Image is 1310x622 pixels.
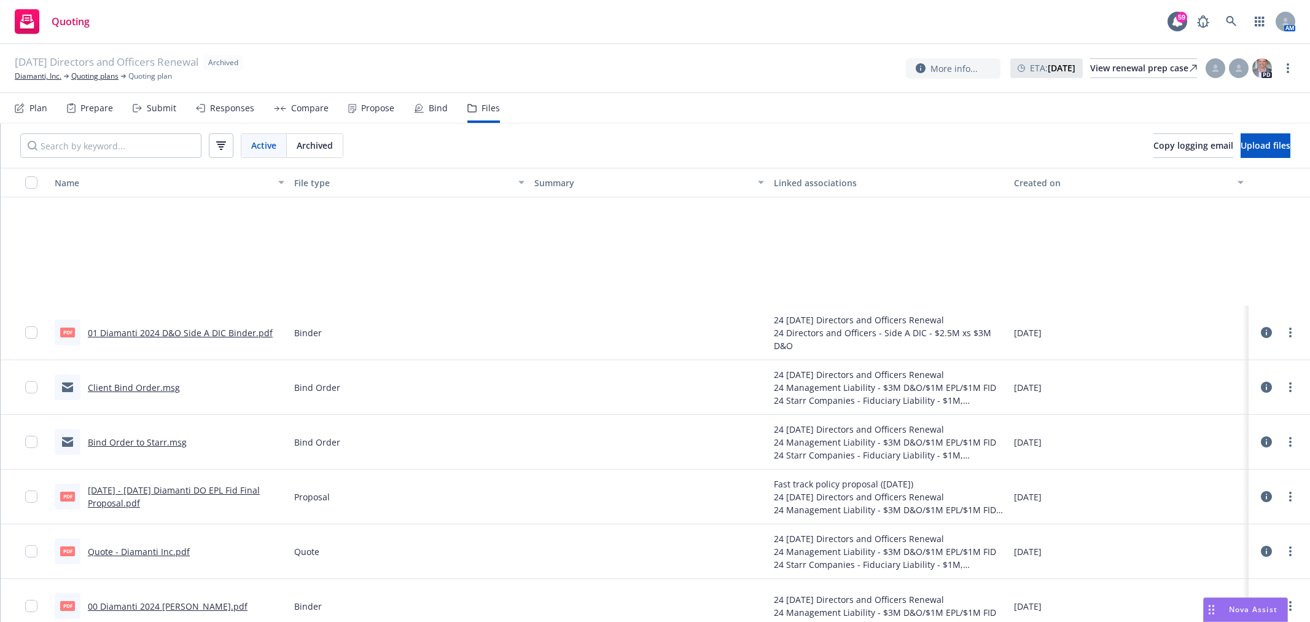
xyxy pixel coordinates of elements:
[50,168,289,197] button: Name
[1014,381,1042,394] span: [DATE]
[88,327,273,339] a: 01 Diamanti 2024 D&O Side A DIC Binder.pdf
[1247,9,1272,34] a: Switch app
[529,168,769,197] button: Summary
[55,176,271,189] div: Name
[1252,58,1272,78] img: photo
[1014,436,1042,449] span: [DATE]
[1241,133,1290,158] button: Upload files
[774,503,1004,516] div: 24 Management Liability - $3M D&O/$1M EPL/$1M FID
[1153,133,1233,158] button: Copy logging email
[71,71,119,82] a: Quoting plans
[1014,600,1042,613] span: [DATE]
[482,103,500,113] div: Files
[1219,9,1244,34] a: Search
[429,103,448,113] div: Bind
[20,133,201,158] input: Search by keyword...
[361,103,394,113] div: Propose
[774,394,1004,407] div: 24 Starr Companies - Fiduciary Liability - $1M, Employment Practices Liability - $1M, Directors a...
[1229,604,1277,615] span: Nova Assist
[774,176,1004,189] div: Linked associations
[29,103,47,113] div: Plan
[774,368,1004,381] div: 24 [DATE] Directors and Officers Renewal
[297,139,333,152] span: Archived
[25,176,37,189] input: Select all
[88,600,248,612] a: 00 Diamanti 2024 [PERSON_NAME].pdf
[25,490,37,503] input: Toggle Row Selected
[294,545,319,558] span: Quote
[1030,61,1075,74] span: ETA :
[774,558,1004,571] div: 24 Starr Companies - Fiduciary Liability - $1M, Employment Practices Liability - $1M, Directors a...
[534,176,751,189] div: Summary
[289,168,529,197] button: File type
[60,546,75,556] span: pdf
[1283,599,1298,613] a: more
[774,606,996,619] div: 24 Management Liability - $3M D&O/$1M EPL/$1M FID
[1014,490,1042,503] span: [DATE]
[60,492,75,501] span: pdf
[294,326,322,339] span: Binder
[60,601,75,610] span: pdf
[1281,61,1295,76] a: more
[774,326,1004,352] div: 24 Directors and Officers - Side A DIC - $2.5M xs $3M D&O
[210,103,254,113] div: Responses
[774,436,1004,449] div: 24 Management Liability - $3M D&O/$1M EPL/$1M FID
[1090,58,1197,78] a: View renewal prep case
[88,484,260,509] a: [DATE] - [DATE] Diamanti DO EPL Fid Final Proposal.pdf
[25,326,37,339] input: Toggle Row Selected
[1048,62,1075,74] strong: [DATE]
[25,381,37,393] input: Toggle Row Selected
[208,57,238,68] span: Archived
[1283,325,1298,340] a: more
[15,71,61,82] a: Diamanti, Inc.
[774,381,1004,394] div: 24 Management Liability - $3M D&O/$1M EPL/$1M FID
[294,176,510,189] div: File type
[769,168,1008,197] button: Linked associations
[1090,59,1197,77] div: View renewal prep case
[294,490,330,503] span: Proposal
[1241,140,1290,151] span: Upload files
[774,532,1004,545] div: 24 [DATE] Directors and Officers Renewal
[774,490,1004,503] div: 24 [DATE] Directors and Officers Renewal
[294,600,322,613] span: Binder
[1283,380,1298,395] a: more
[774,545,1004,558] div: 24 Management Liability - $3M D&O/$1M EPL/$1M FID
[930,62,978,75] span: More info...
[774,423,1004,436] div: 24 [DATE] Directors and Officers Renewal
[774,593,996,606] div: 24 [DATE] Directors and Officers Renewal
[60,328,75,337] span: pdf
[1176,12,1187,23] div: 59
[25,436,37,448] input: Toggle Row Selected
[294,381,340,394] span: Bind Order
[1014,326,1042,339] span: [DATE]
[1204,598,1219,621] div: Drag to move
[1283,489,1298,504] a: more
[88,436,187,448] a: Bind Order to Starr.msg
[1014,176,1230,189] div: Created on
[774,478,1004,490] div: Fast track policy proposal ([DATE])
[1009,168,1249,197] button: Created on
[88,382,180,393] a: Client Bind Order.msg
[1283,435,1298,449] a: more
[128,71,172,82] span: Quoting plan
[1191,9,1215,34] a: Report a Bug
[906,58,1000,79] button: More info...
[25,545,37,557] input: Toggle Row Selected
[52,17,90,26] span: Quoting
[1153,140,1233,151] span: Copy logging email
[15,55,198,71] span: [DATE] Directors and Officers Renewal
[10,4,95,39] a: Quoting
[774,449,1004,462] div: 24 Starr Companies - Fiduciary Liability - $1M, Employment Practices Liability - $1M, Directors a...
[251,139,276,152] span: Active
[25,600,37,612] input: Toggle Row Selected
[1283,544,1298,559] a: more
[80,103,113,113] div: Prepare
[774,313,1004,326] div: 24 [DATE] Directors and Officers Renewal
[1014,545,1042,558] span: [DATE]
[1203,597,1288,622] button: Nova Assist
[291,103,329,113] div: Compare
[147,103,176,113] div: Submit
[88,546,190,557] a: Quote - Diamanti Inc.pdf
[294,436,340,449] span: Bind Order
